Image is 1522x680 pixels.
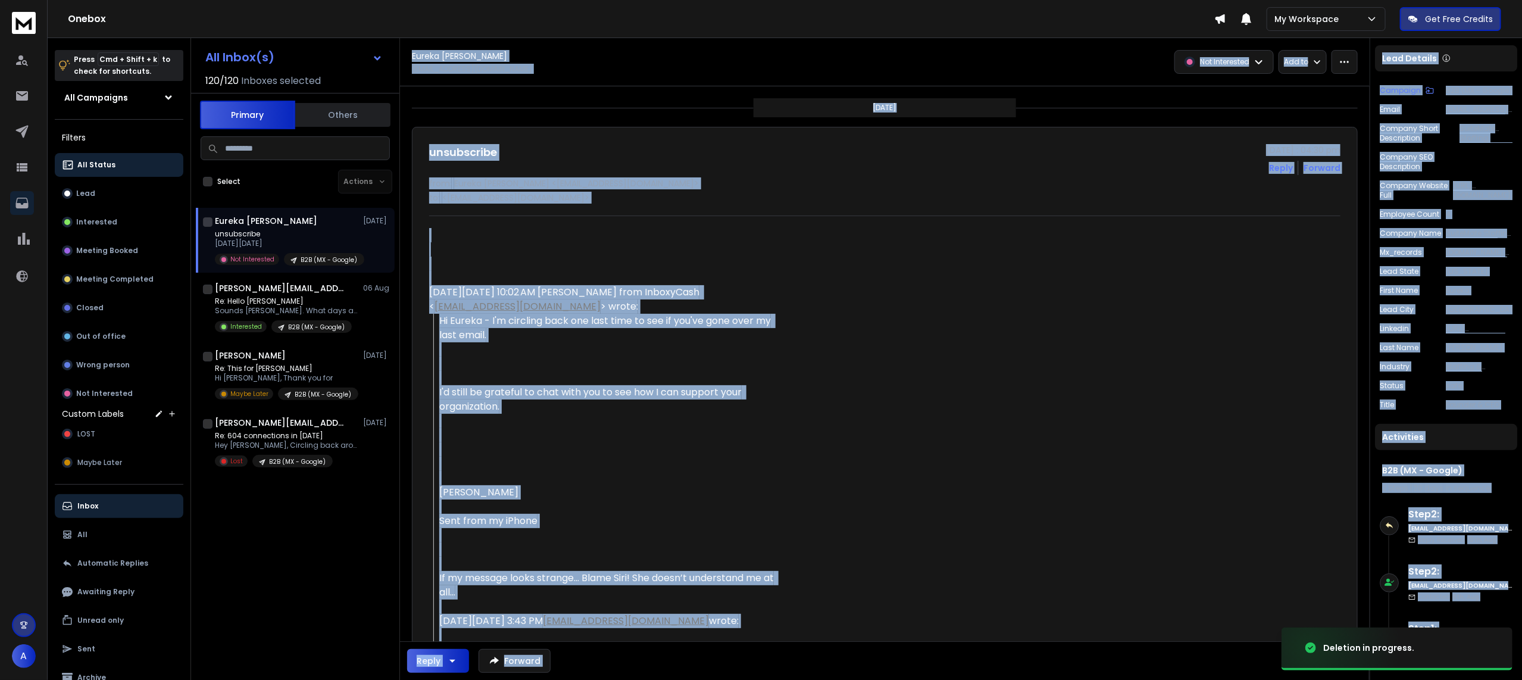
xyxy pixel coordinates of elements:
[98,52,159,66] span: Cmd + Shift + k
[217,177,240,186] label: Select
[1446,210,1512,219] p: 4
[215,306,358,316] p: Sounds [PERSON_NAME]. What days and
[1382,484,1510,493] div: |
[77,587,135,597] p: Awaiting Reply
[1380,305,1414,314] p: Lead City
[1380,210,1439,219] p: Employee Count
[363,351,390,360] p: [DATE]
[1269,162,1293,174] button: Reply
[363,216,390,226] p: [DATE]
[1382,483,1408,493] span: 2 Steps
[55,353,183,377] button: Wrong person
[76,303,104,313] p: Closed
[55,609,183,632] button: Unread only
[1446,305,1512,314] p: [GEOGRAPHIC_DATA]
[77,644,95,654] p: Sent
[1452,592,1479,601] span: 6th, Aug
[55,210,183,234] button: Interested
[412,64,532,74] p: [EMAIL_ADDRESS][DOMAIN_NAME]
[1382,52,1437,64] p: Lead Details
[1418,592,1479,601] p: Contacted
[215,215,317,227] h1: Eureka [PERSON_NAME]
[1380,248,1422,257] p: mx_records
[215,239,358,248] p: [DATE][DATE]
[55,523,183,547] button: All
[1380,286,1418,295] p: First Name
[1446,286,1512,295] p: Eureka
[1266,144,1340,156] p: [DATE] : 04:30 pm
[1408,581,1512,590] h6: [EMAIL_ADDRESS][DOMAIN_NAME]
[230,389,268,398] p: Maybe Later
[1446,362,1512,372] p: staffing & recruiting
[77,530,87,539] p: All
[68,12,1214,26] h1: Onebox
[412,50,507,62] h1: Eureka [PERSON_NAME]
[873,103,897,113] p: [DATE]
[76,189,95,198] p: Lead
[76,389,133,398] p: Not Interested
[74,54,170,77] p: Press to check for shortcuts.
[55,637,183,661] button: Sent
[55,325,183,348] button: Out of office
[196,45,392,69] button: All Inbox(s)
[12,12,36,34] img: logo
[363,283,390,293] p: 06 Aug
[215,364,358,373] p: Re: This for [PERSON_NAME]
[62,408,124,420] h3: Custom Labels
[55,86,183,110] button: All Campaigns
[1400,7,1501,31] button: Get Free Credits
[429,192,1340,204] p: to: <[EMAIL_ADDRESS][DOMAIN_NAME]>
[1380,86,1421,95] p: Campaign
[295,390,351,399] p: B2B (MX - Google)
[1446,86,1512,95] p: B2B (MX - Google)
[55,422,183,446] button: LOST
[230,457,243,466] p: Lost
[1446,343,1512,353] p: [PERSON_NAME]
[1380,86,1434,95] button: Campaign
[1380,381,1404,391] p: status
[200,101,295,129] button: Primary
[429,177,1340,189] p: from: Eureka [PERSON_NAME] <[EMAIL_ADDRESS][DOMAIN_NAME]>
[215,431,358,441] p: Re: 604 connections in [DATE]
[55,239,183,263] button: Meeting Booked
[295,102,390,128] button: Others
[215,441,358,450] p: Hey [PERSON_NAME], Circling back around to
[76,217,117,227] p: Interested
[55,182,183,205] button: Lead
[1453,181,1512,200] p: [URL][DOMAIN_NAME]
[241,74,321,88] h3: Inboxes selected
[76,332,126,341] p: Out of office
[1380,181,1453,200] p: Company Website Full
[55,382,183,405] button: Not Interested
[1425,13,1493,25] p: Get Free Credits
[55,494,183,518] button: Inbox
[64,92,128,104] h1: All Campaigns
[77,429,95,439] span: LOST
[205,74,239,88] span: 120 / 120
[1375,424,1517,450] div: Activities
[76,275,154,284] p: Meeting Completed
[1274,13,1343,25] p: My Workspace
[76,246,138,255] p: Meeting Booked
[301,255,357,264] p: B2B (MX - Google)
[1382,464,1510,476] h1: B2B (MX - Google)
[1408,507,1512,522] h6: Step 2 :
[77,160,115,170] p: All Status
[215,373,358,383] p: Hi [PERSON_NAME], Thank you for
[1418,535,1496,544] p: Reply Received
[363,418,390,428] p: [DATE]
[543,614,709,628] a: [EMAIL_ADDRESS][DOMAIN_NAME]
[429,144,497,161] h1: unsubscribe
[1380,124,1460,143] p: Company Short Description
[1446,267,1512,276] p: [US_STATE]
[55,129,183,146] h3: Filters
[1408,564,1512,579] h6: Step 2 :
[1380,324,1409,333] p: linkedin
[12,644,36,668] button: A
[1460,124,1512,143] p: SuiteMate Staffing Solutions was founded to employ, engage and help change the lives of others. O...
[435,300,601,313] a: [EMAIL_ADDRESS][DOMAIN_NAME]
[55,153,183,177] button: All Status
[55,451,183,475] button: Maybe Later
[55,267,183,291] button: Meeting Completed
